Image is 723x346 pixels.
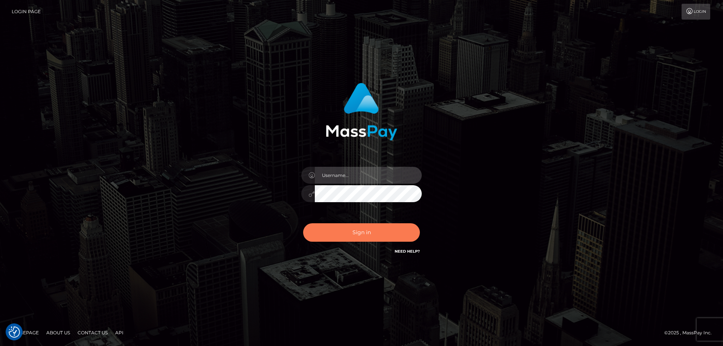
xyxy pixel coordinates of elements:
div: © 2025 , MassPay Inc. [664,329,717,337]
a: Contact Us [75,327,111,338]
a: About Us [43,327,73,338]
a: Login [682,4,710,20]
button: Consent Preferences [9,326,20,338]
a: Need Help? [395,249,420,254]
a: Login Page [12,4,41,20]
img: Revisit consent button [9,326,20,338]
button: Sign in [303,223,420,242]
input: Username... [315,167,422,184]
a: API [112,327,127,338]
img: MassPay Login [326,83,397,140]
a: Homepage [8,327,42,338]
